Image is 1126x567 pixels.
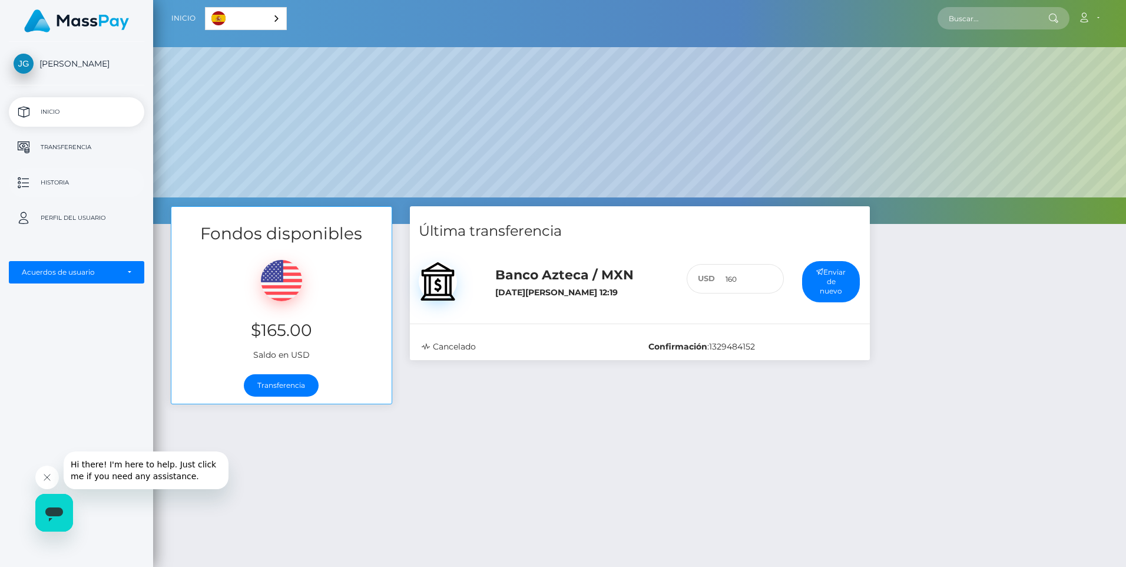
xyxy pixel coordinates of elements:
[171,245,392,367] div: Saldo en USD
[419,262,457,301] img: bank.svg
[171,222,392,245] h3: Fondos disponibles
[171,6,196,31] a: Inicio
[802,261,860,303] button: Enviar de nuevo
[9,58,144,69] span: [PERSON_NAME]
[9,261,144,283] button: Acuerdos de usuario
[22,268,118,277] div: Acuerdos de usuario
[35,466,59,489] iframe: Cerrar mensaje
[413,341,640,353] div: Cancelado
[709,341,755,352] span: 1329484152
[419,221,861,242] h4: Última transferencia
[9,97,144,127] a: Inicio
[715,264,784,294] input: 160.00
[35,494,73,532] iframe: Botón para iniciar la ventana de mensajería
[640,341,867,353] div: :
[14,209,140,227] p: Perfil del usuario
[938,7,1048,29] input: Buscar...
[495,266,669,285] h5: Banco Azteca / MXN
[14,103,140,121] p: Inicio
[205,7,287,30] div: Language
[9,168,144,197] a: Historia
[687,264,715,294] div: USD
[180,319,383,342] h3: $165.00
[24,9,129,32] img: MassPay
[648,341,707,352] b: Confirmación
[261,260,302,301] img: USD.png
[205,7,287,30] aside: Language selected: Español
[64,451,228,489] iframe: Mensaje de la compañía
[9,133,144,162] a: Transferencia
[206,8,286,29] a: Español
[495,288,669,298] h6: [DATE][PERSON_NAME] 12:19
[9,203,144,233] a: Perfil del usuario
[14,174,140,192] p: Historia
[14,139,140,156] p: Transferencia
[244,374,319,397] a: Transferencia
